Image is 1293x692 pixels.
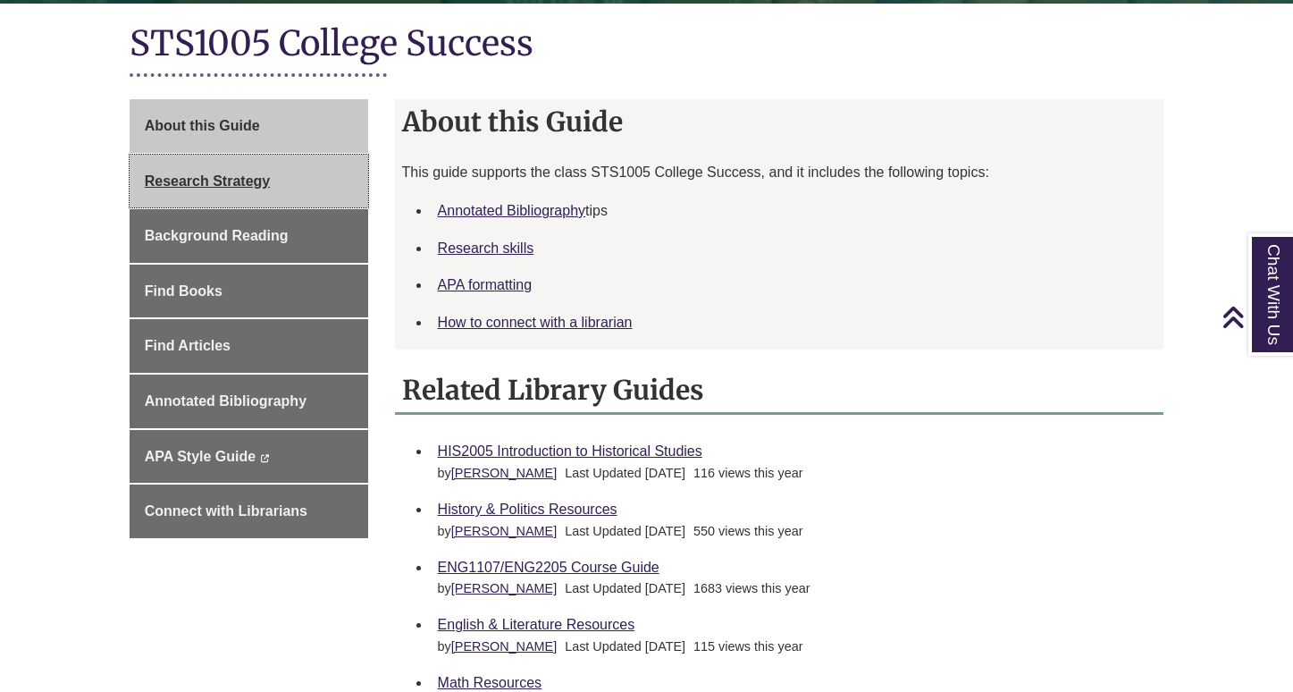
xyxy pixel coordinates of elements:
[1222,305,1289,329] a: Back to Top
[693,466,802,480] span: 116 views this year
[145,393,306,409] span: Annotated Bibliography
[130,485,368,538] a: Connect with Librarians
[438,639,561,654] span: by
[145,338,231,353] span: Find Articles
[693,639,802,654] span: 115 views this year
[402,162,1157,183] p: This guide supports the class STS1005 College Success, and it includes the following topics:
[395,99,1164,144] h2: About this Guide
[438,617,635,632] a: English & Literature Resources
[565,524,685,538] span: Last Updated [DATE]
[431,192,1157,230] li: tips
[130,21,1164,69] h1: STS1005 College Success
[565,581,685,595] span: Last Updated [DATE]
[130,99,368,538] div: Guide Page Menu
[438,443,702,459] a: HIS2005 Introduction to Historical Studies
[130,319,368,373] a: Find Articles
[130,209,368,263] a: Background Reading
[451,466,557,480] a: [PERSON_NAME]
[438,581,561,595] span: by
[438,466,561,480] span: by
[438,241,534,256] a: Research skills
[451,524,557,538] a: [PERSON_NAME]
[438,203,585,218] a: Annotated Bibliography
[451,581,557,595] a: [PERSON_NAME]
[130,375,368,428] a: Annotated Bibliography
[438,315,633,330] a: How to connect with a librarian
[145,228,289,243] span: Background Reading
[438,675,542,690] a: Math Resources
[438,502,617,517] a: History & Politics Resources
[145,503,307,519] span: Connect with Librarians
[145,449,256,464] span: APA Style Guide
[565,466,685,480] span: Last Updated [DATE]
[145,283,222,299] span: Find Books
[693,581,810,595] span: 1683 views this year
[260,454,270,462] i: This link opens in a new window
[130,430,368,484] a: APA Style Guide
[130,155,368,208] a: Research Strategy
[438,277,533,292] a: APA formatting
[451,639,557,654] a: [PERSON_NAME]
[438,524,561,538] span: by
[130,265,368,318] a: Find Books
[130,99,368,153] a: About this Guide
[565,639,685,654] span: Last Updated [DATE]
[145,173,271,189] span: Research Strategy
[145,118,260,133] span: About this Guide
[693,524,802,538] span: 550 views this year
[438,560,659,575] a: ENG1107/ENG2205 Course Guide
[395,367,1164,415] h2: Related Library Guides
